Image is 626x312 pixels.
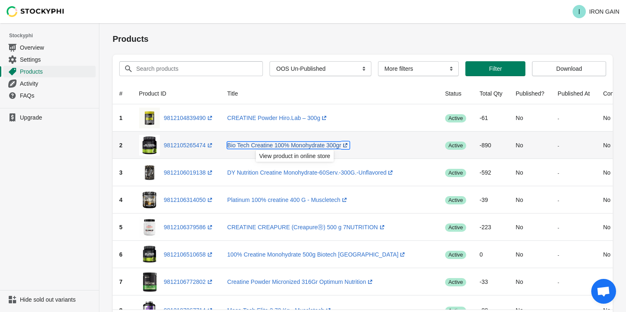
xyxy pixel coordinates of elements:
td: -890 [473,132,509,159]
a: Upgrade [3,112,96,123]
span: Stockyphi [9,31,99,40]
span: Overview [20,43,94,52]
span: 6 [119,251,123,258]
a: 9812106772802(opens a new window) [164,278,214,285]
td: -33 [473,268,509,295]
a: Hide sold out variants [3,294,96,305]
small: - [558,143,559,148]
a: FAQs [3,89,96,101]
span: Products [20,67,94,76]
th: Published At [551,83,597,104]
p: IRON GAIN [589,8,619,15]
td: -61 [473,104,509,132]
img: BPyRqOapj9LkV3KaEnfE1HBysnWNkVW7v0LlFxFk_lg.png [139,217,160,238]
small: - [558,252,559,257]
text: I [578,8,580,15]
a: Creatine Powder Micronized 316Gr Optimum Nutrition(opens a new window) [227,278,374,285]
a: 9812106510658(opens a new window) [164,251,214,258]
h1: Products [113,33,613,45]
td: 0 [473,241,509,268]
span: 1 [119,115,123,121]
span: Upgrade [20,113,94,122]
th: Total Qty [473,83,509,104]
span: 5 [119,224,123,230]
a: CREATINE CREAPURE (CreapureⓇ) 500 g 7NUTRITION(opens a new window) [227,224,386,230]
a: 9812106314050(opens a new window) [164,197,214,203]
td: -592 [473,159,509,186]
img: BjcVbH3d5DJJqyuo8PJk1dxAZ7AcGVUVEMFRj883_lg.jpg [139,135,160,156]
small: - [558,197,559,203]
td: No [509,159,551,186]
td: No [509,104,551,132]
span: active [445,142,466,150]
a: Activity [3,77,96,89]
a: 9812106019138(opens a new window) [164,169,214,176]
span: active [445,251,466,259]
button: Download [532,61,606,76]
span: active [445,169,466,177]
td: No [509,241,551,268]
span: 4 [119,197,123,203]
img: Stockyphi [7,6,65,17]
small: - [558,170,559,175]
span: Settings [20,55,94,64]
img: BH0xpRh5HR0VXSbDCEGzTVARPgo3FHxfWbhOaKGC.webp [139,162,160,183]
a: Products [3,65,96,77]
td: -39 [473,186,509,214]
img: SV6MklniqSsospAEiefM2mHRNLgsEPy1OcDIWlMu_lg.png [139,108,160,128]
a: 9812106379586(opens a new window) [164,224,214,230]
button: Filter [465,61,525,76]
td: -223 [473,214,509,241]
a: Bio Tech Creatine 100% Monohydrate 300gr(opens a new window) [227,142,349,149]
span: active [445,196,466,204]
th: Status [438,83,473,104]
span: 3 [119,169,123,176]
td: No [509,268,551,295]
span: 2 [119,142,123,149]
span: Filter [489,65,502,72]
span: FAQs [20,91,94,100]
span: Avatar with initials I [573,5,586,18]
small: - [558,279,559,285]
span: Activity [20,79,94,88]
a: 9812105265474(opens a new window) [164,142,214,149]
button: Avatar with initials IIRON GAIN [569,3,623,20]
th: Product ID [132,83,221,104]
span: active [445,114,466,122]
a: Platinum 100% creatine 400 G - Muscletech(opens a new window) [227,197,349,203]
a: DY Nutrition Creatine Monohydrate-60Serv.-300G.-Unflavored(opens a new window) [227,169,395,176]
td: No [509,132,551,159]
small: - [558,225,559,230]
td: No [509,186,551,214]
th: Title [221,83,438,104]
span: Hide sold out variants [20,295,94,304]
img: NWvrBdy86WIypEud42dSMXUdwqO7U3t4jQTGgvix.webp [139,271,160,292]
a: 100% Creatine Monohydrate 500g Biotech [GEOGRAPHIC_DATA](opens a new window) [227,251,407,258]
a: Open chat [591,279,616,304]
span: 7 [119,278,123,285]
img: 100CreatineMonohydrate_Unflav_500g_1l_500x500_crop_center_f227524f-a9e5-4fff-b2d7-ea15dc043fbe.webp [139,244,160,265]
a: 9812104839490(opens a new window) [164,115,214,121]
span: Download [556,65,582,72]
th: # [113,83,132,104]
input: Search products [136,61,248,76]
img: I61ploUjDptkjjK3ew3xsxCnGfmqMXdSq5ELUk27_lg.jpg [139,190,160,210]
a: Settings [3,53,96,65]
th: Published? [509,83,551,104]
span: active [445,278,466,286]
td: No [509,214,551,241]
small: - [558,115,559,121]
a: Overview [3,41,96,53]
a: CREATINE Powder Hiro.Lab – 300g(opens a new window) [227,115,329,121]
span: active [445,223,466,232]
